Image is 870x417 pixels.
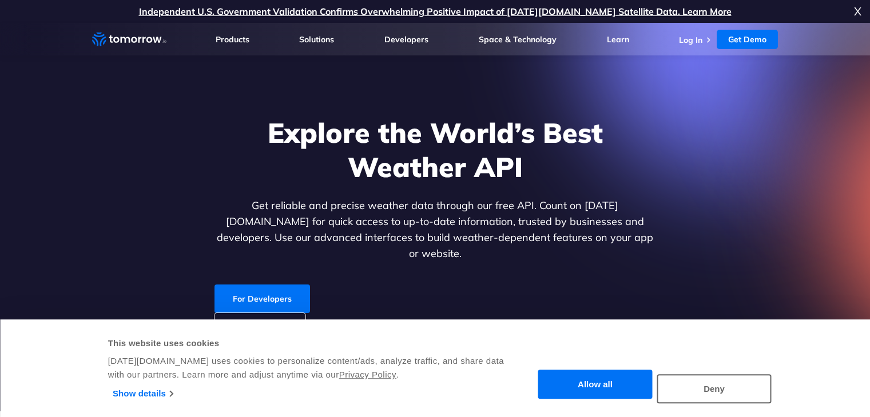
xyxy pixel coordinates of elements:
a: Products [216,34,249,45]
a: Learn [607,34,629,45]
a: For Developers [214,284,310,313]
a: Home link [92,31,166,48]
div: [DATE][DOMAIN_NAME] uses cookies to personalize content/ads, analyze traffic, and share data with... [108,354,506,382]
a: Get Demo [717,30,778,49]
button: Allow all [538,370,653,399]
a: Independent U.S. Government Validation Confirms Overwhelming Positive Impact of [DATE][DOMAIN_NAM... [139,6,732,17]
h1: Explore the World’s Best Weather API [214,115,656,184]
a: Show details [113,385,173,402]
a: Solutions [299,34,334,45]
div: This website uses cookies [108,336,506,350]
button: Deny [657,374,772,403]
a: Log In [679,35,702,45]
p: Get reliable and precise weather data through our free API. Count on [DATE][DOMAIN_NAME] for quic... [214,198,656,262]
a: Privacy Policy [339,370,396,379]
a: Developers [384,34,428,45]
a: Space & Technology [479,34,557,45]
